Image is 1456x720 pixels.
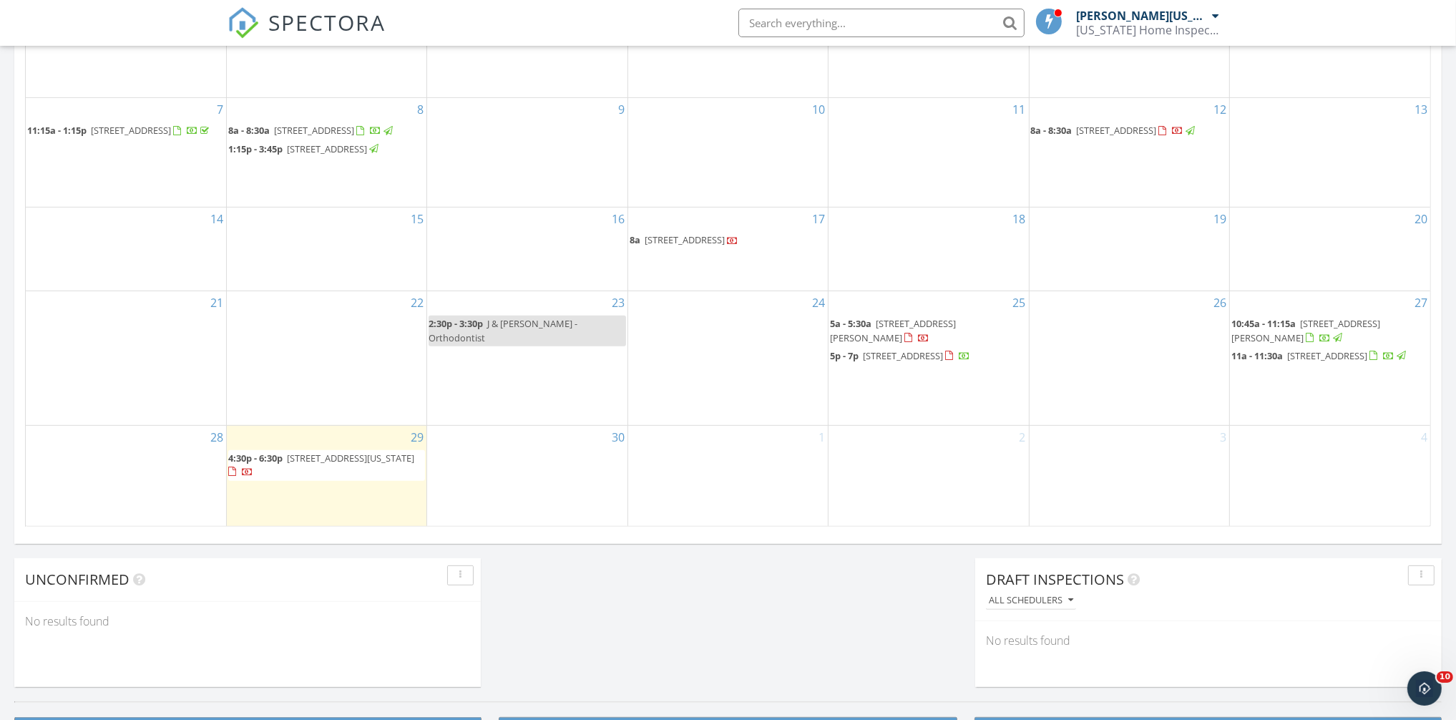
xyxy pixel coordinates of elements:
[830,349,859,362] span: 5p - 7p
[1412,208,1430,230] a: Go to September 20, 2025
[1077,9,1209,23] div: [PERSON_NAME][US_STATE]
[429,317,577,344] span: J & [PERSON_NAME] - Orthodontist
[408,208,426,230] a: Go to September 15, 2025
[989,595,1073,605] div: All schedulers
[829,425,1029,527] td: Go to October 2, 2025
[26,291,226,425] td: Go to September 21, 2025
[1231,317,1380,344] span: [STREET_ADDRESS][PERSON_NAME]
[630,233,738,246] a: 8a [STREET_ADDRESS]
[427,425,627,527] td: Go to September 30, 2025
[228,124,270,137] span: 8a - 8:30a
[609,426,627,449] a: Go to September 30, 2025
[630,233,640,246] span: 8a
[27,122,225,140] a: 11:15a - 1:15p [STREET_ADDRESS]
[207,426,226,449] a: Go to September 28, 2025
[27,124,212,137] a: 11:15a - 1:15p [STREET_ADDRESS]
[26,208,226,291] td: Go to September 14, 2025
[1211,291,1229,314] a: Go to September 26, 2025
[830,317,871,330] span: 5a - 5:30a
[830,317,956,344] a: 5a - 5:30a [STREET_ADDRESS][PERSON_NAME]
[829,98,1029,208] td: Go to September 11, 2025
[1029,98,1229,208] td: Go to September 12, 2025
[269,7,386,37] span: SPECTORA
[1230,291,1430,425] td: Go to September 27, 2025
[830,316,1027,346] a: 5a - 5:30a [STREET_ADDRESS][PERSON_NAME]
[26,98,226,208] td: Go to September 7, 2025
[1077,23,1220,37] div: Washington Home Inspections
[830,348,1027,365] a: 5p - 7p [STREET_ADDRESS]
[1017,426,1029,449] a: Go to October 2, 2025
[1231,348,1429,365] a: 11a - 11:30a [STREET_ADDRESS]
[228,450,425,481] a: 4:30p - 6:30p [STREET_ADDRESS][US_STATE]
[627,291,828,425] td: Go to September 24, 2025
[1010,98,1029,121] a: Go to September 11, 2025
[1231,317,1296,330] span: 10:45a - 11:15a
[1230,425,1430,527] td: Go to October 4, 2025
[207,208,226,230] a: Go to September 14, 2025
[609,208,627,230] a: Go to September 16, 2025
[408,291,426,314] a: Go to September 22, 2025
[228,124,395,137] a: 8a - 8:30a [STREET_ADDRESS]
[630,232,826,249] a: 8a [STREET_ADDRESS]
[829,291,1029,425] td: Go to September 25, 2025
[830,349,970,362] a: 5p - 7p [STREET_ADDRESS]
[91,124,171,137] span: [STREET_ADDRESS]
[25,570,130,589] span: Unconfirmed
[429,317,483,330] span: 2:30p - 3:30p
[1029,208,1229,291] td: Go to September 19, 2025
[1211,98,1229,121] a: Go to September 12, 2025
[228,452,414,478] a: 4:30p - 6:30p [STREET_ADDRESS][US_STATE]
[986,570,1124,589] span: Draft Inspections
[986,591,1076,610] button: All schedulers
[738,9,1025,37] input: Search everything...
[427,98,627,208] td: Go to September 9, 2025
[1230,98,1430,208] td: Go to September 13, 2025
[1031,122,1228,140] a: 8a - 8:30a [STREET_ADDRESS]
[27,124,87,137] span: 11:15a - 1:15p
[414,98,426,121] a: Go to September 8, 2025
[975,621,1442,660] div: No results found
[14,602,481,641] div: No results found
[427,208,627,291] td: Go to September 16, 2025
[1407,671,1442,706] iframe: Intercom live chat
[1231,349,1408,362] a: 11a - 11:30a [STREET_ADDRESS]
[1031,124,1198,137] a: 8a - 8:30a [STREET_ADDRESS]
[26,425,226,527] td: Go to September 28, 2025
[1418,426,1430,449] a: Go to October 4, 2025
[228,142,381,155] a: 1:15p - 3:45p [STREET_ADDRESS]
[615,98,627,121] a: Go to September 9, 2025
[1231,317,1380,344] a: 10:45a - 11:15a [STREET_ADDRESS][PERSON_NAME]
[809,291,828,314] a: Go to September 24, 2025
[830,317,956,344] span: [STREET_ADDRESS][PERSON_NAME]
[228,7,259,39] img: The Best Home Inspection Software - Spectora
[1029,425,1229,527] td: Go to October 3, 2025
[214,98,226,121] a: Go to September 7, 2025
[863,349,943,362] span: [STREET_ADDRESS]
[1029,291,1229,425] td: Go to September 26, 2025
[1010,291,1029,314] a: Go to September 25, 2025
[228,122,425,140] a: 8a - 8:30a [STREET_ADDRESS]
[226,425,426,527] td: Go to September 29, 2025
[427,291,627,425] td: Go to September 23, 2025
[408,426,426,449] a: Go to September 29, 2025
[1412,98,1430,121] a: Go to September 13, 2025
[816,426,828,449] a: Go to October 1, 2025
[1031,124,1073,137] span: 8a - 8:30a
[1437,671,1453,683] span: 10
[1412,291,1430,314] a: Go to September 27, 2025
[627,98,828,208] td: Go to September 10, 2025
[1231,316,1429,346] a: 10:45a - 11:15a [STREET_ADDRESS][PERSON_NAME]
[809,208,828,230] a: Go to September 17, 2025
[228,19,386,49] a: SPECTORA
[609,291,627,314] a: Go to September 23, 2025
[228,452,283,464] span: 4:30p - 6:30p
[226,291,426,425] td: Go to September 22, 2025
[809,98,828,121] a: Go to September 10, 2025
[1217,426,1229,449] a: Go to October 3, 2025
[1230,208,1430,291] td: Go to September 20, 2025
[287,452,414,464] span: [STREET_ADDRESS][US_STATE]
[228,141,425,158] a: 1:15p - 3:45p [STREET_ADDRESS]
[1010,208,1029,230] a: Go to September 18, 2025
[274,124,354,137] span: [STREET_ADDRESS]
[1231,349,1283,362] span: 11a - 11:30a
